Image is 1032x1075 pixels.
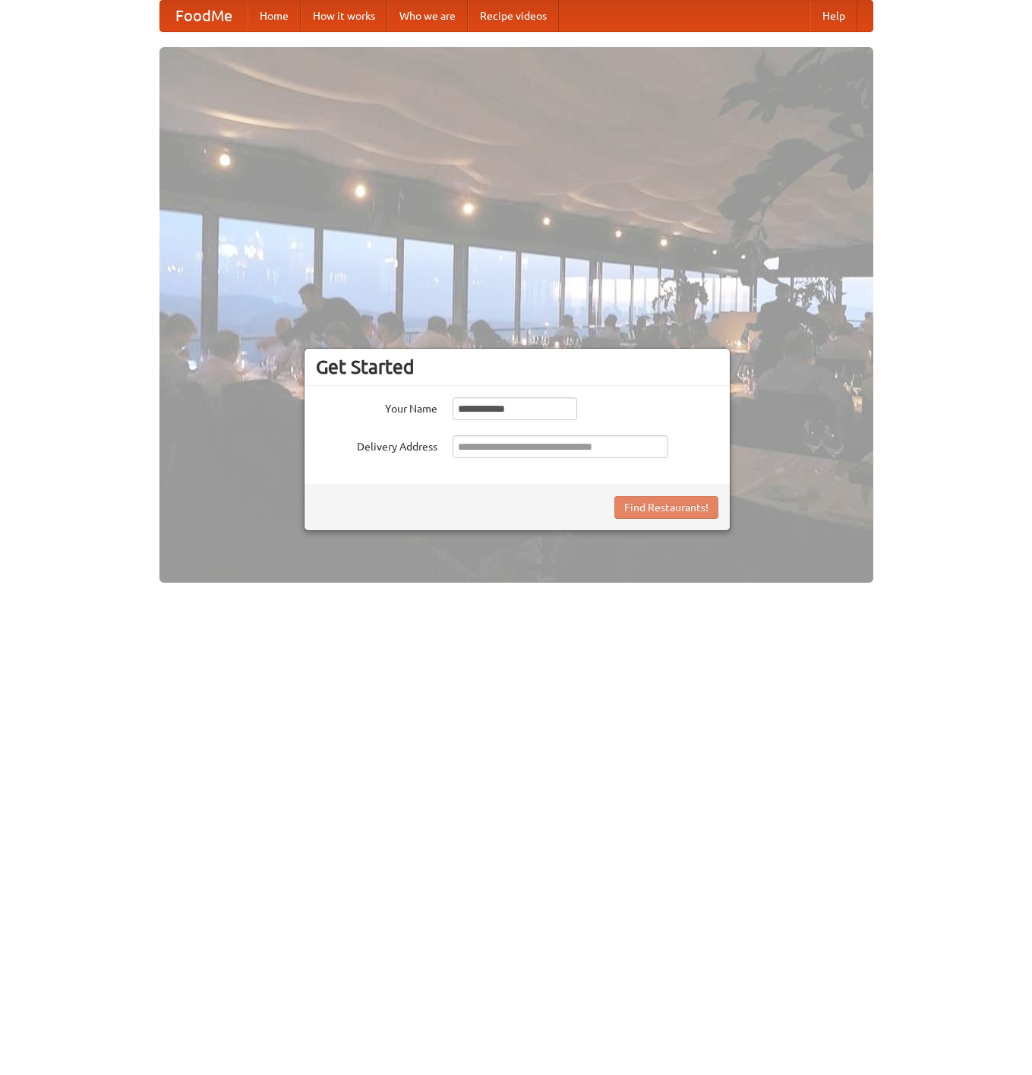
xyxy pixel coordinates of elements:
[301,1,387,31] a: How it works
[810,1,857,31] a: Help
[316,356,718,378] h3: Get Started
[316,397,437,416] label: Your Name
[248,1,301,31] a: Home
[160,1,248,31] a: FoodMe
[614,496,718,519] button: Find Restaurants!
[468,1,559,31] a: Recipe videos
[387,1,468,31] a: Who we are
[316,435,437,454] label: Delivery Address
